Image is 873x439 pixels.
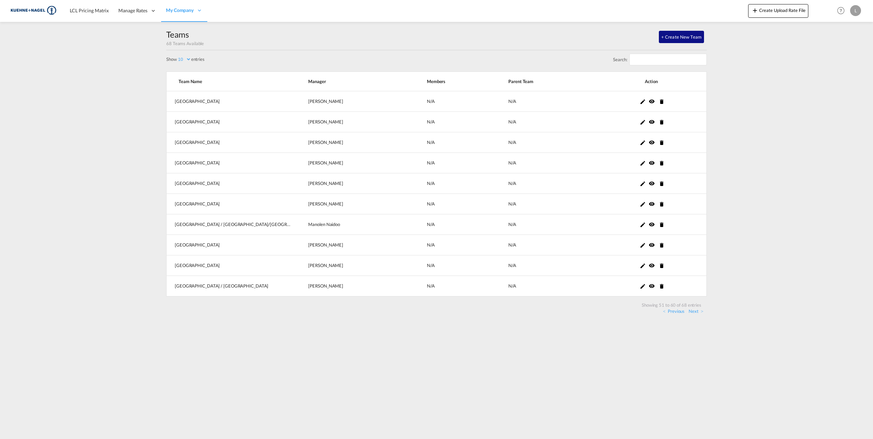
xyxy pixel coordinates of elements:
md-icon: icon-pencil [640,160,646,166]
div: [PERSON_NAME] [308,119,410,125]
span: N/A [427,181,435,186]
a: Next [689,308,703,314]
a: Previous [663,308,685,314]
md-icon: icon-delete [659,242,665,248]
md-icon: icon-pencil [640,242,646,248]
td: N/A [491,173,587,194]
md-icon: icon-delete [659,201,665,207]
td: [GEOGRAPHIC_DATA] [166,173,291,194]
md-icon: icon-eye [649,160,655,166]
span: N/A [427,139,435,145]
td: [GEOGRAPHIC_DATA] [166,91,291,112]
td: [GEOGRAPHIC_DATA] [166,255,291,276]
div: [PERSON_NAME] [308,262,410,268]
div: L [850,5,861,16]
span: LCL Pricing Matrix [70,8,109,13]
td: N/A [491,112,587,132]
td: N/A [491,235,587,255]
md-icon: icon-eye [649,221,655,227]
img: 36441310f41511efafde313da40ec4a4.png [10,3,56,18]
div: [PERSON_NAME] [308,98,410,104]
span: N/A [427,283,435,289]
div: [PERSON_NAME] [308,139,410,145]
select: Showentries [177,56,191,62]
div: [PERSON_NAME] [308,283,410,289]
td: [GEOGRAPHIC_DATA] / [GEOGRAPHIC_DATA]/[GEOGRAPHIC_DATA]/[GEOGRAPHIC_DATA]/[GEOGRAPHIC_DATA]/[GEOG... [166,214,291,235]
md-icon: icon-pencil [640,222,646,228]
td: N/A [491,91,587,112]
span: My Company [166,7,194,14]
span: N/A [427,222,435,227]
span: Manage Rates [118,7,147,14]
button: + Create New Team [659,31,704,43]
md-icon: icon-plus 400-fg [751,6,759,14]
md-icon: icon-eye [649,139,655,145]
md-icon: icon-pencil [640,98,646,105]
td: [GEOGRAPHIC_DATA] [166,235,291,255]
span: N/A [427,263,435,268]
div: Help [835,5,850,17]
td: [GEOGRAPHIC_DATA] [166,194,291,214]
span: 68 Teams Available [166,41,204,46]
md-icon: icon-delete [659,283,665,289]
span: N/A [427,160,435,165]
md-icon: icon-delete [659,181,665,187]
button: icon-plus 400-fgCreate Upload Rate File [748,4,808,18]
td: N/A [491,132,587,153]
td: N/A [491,276,587,296]
div: [PERSON_NAME] [308,242,410,248]
div: [PERSON_NAME] [308,160,410,166]
td: [GEOGRAPHIC_DATA] [166,153,291,173]
md-icon: icon-delete [659,263,665,269]
md-icon: icon-pencil [640,283,646,289]
md-icon: icon-pencil [640,139,646,146]
td: [GEOGRAPHIC_DATA] [166,112,291,132]
md-icon: icon-pencil [640,201,646,207]
md-icon: icon-eye [649,98,655,104]
span: Manager [308,78,410,84]
md-icon: icon-eye [649,262,655,268]
span: Teams [166,29,189,39]
span: N/A [427,242,435,248]
md-icon: icon-eye [649,119,655,125]
md-icon: icon-pencil [640,119,646,125]
div: Showing 51 to 60 of 68 entries [639,302,704,308]
md-icon: icon-pencil [640,263,646,269]
md-icon: icon-delete [659,160,665,166]
span: Members [427,78,491,84]
label: Search: [613,54,707,65]
md-icon: icon-delete [659,222,665,228]
md-icon: icon-pencil [640,181,646,187]
div: [PERSON_NAME] [308,201,410,207]
md-icon: icon-eye [649,201,655,207]
md-icon: icon-delete [659,98,665,105]
td: N/A [491,153,587,173]
span: Action [604,78,698,84]
md-icon: icon-eye [649,242,655,248]
md-icon: icon-eye [649,180,655,186]
div: [PERSON_NAME] [308,180,410,186]
span: Help [835,5,847,16]
td: N/A [491,214,587,235]
span: N/A [427,201,435,207]
td: N/A [491,194,587,214]
md-icon: icon-eye [649,283,655,289]
md-icon: icon-delete [659,119,665,125]
label: Show entries [166,56,205,62]
td: [GEOGRAPHIC_DATA] / [GEOGRAPHIC_DATA] [166,276,291,296]
span: Parent Team [508,78,587,84]
td: [GEOGRAPHIC_DATA] [166,132,291,153]
div: Manolen Naidoo [308,221,410,227]
span: Team Name [179,78,291,84]
input: Search: [629,54,707,65]
td: N/A [491,255,587,276]
md-icon: icon-delete [659,139,665,146]
span: N/A [427,119,435,124]
span: N/A [427,98,435,104]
